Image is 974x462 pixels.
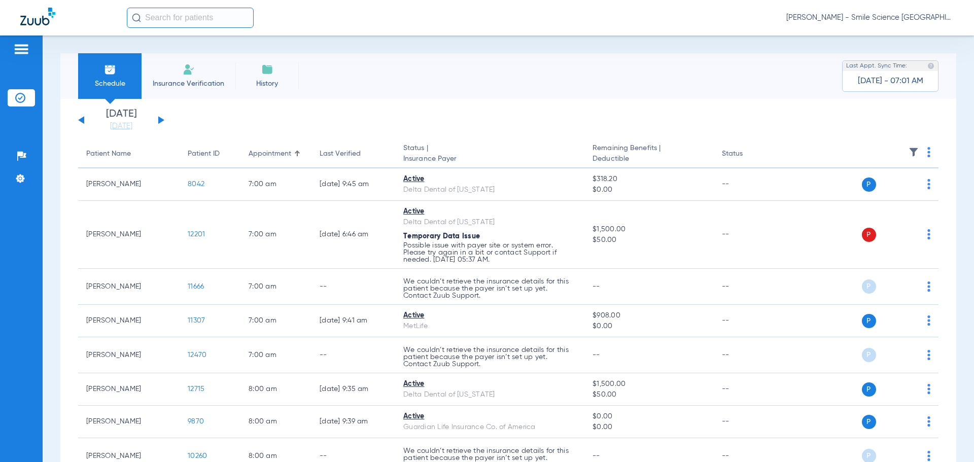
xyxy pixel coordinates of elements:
[593,310,705,321] span: $908.00
[714,406,782,438] td: --
[149,79,228,89] span: Insurance Verification
[188,149,232,159] div: Patient ID
[927,229,930,239] img: group-dot-blue.svg
[927,179,930,189] img: group-dot-blue.svg
[311,201,395,269] td: [DATE] 6:46 AM
[593,351,600,359] span: --
[909,147,919,157] img: filter.svg
[86,149,171,159] div: Patient Name
[240,168,311,201] td: 7:00 AM
[403,321,576,332] div: MetLife
[584,140,713,168] th: Remaining Benefits |
[78,337,180,373] td: [PERSON_NAME]
[86,79,134,89] span: Schedule
[243,79,291,89] span: History
[593,411,705,422] span: $0.00
[403,346,576,368] p: We couldn’t retrieve the insurance details for this patient because the payer isn’t set up yet. C...
[862,228,876,242] span: P
[403,206,576,217] div: Active
[403,174,576,185] div: Active
[927,62,934,69] img: last sync help info
[714,373,782,406] td: --
[127,8,254,28] input: Search for patients
[91,109,152,131] li: [DATE]
[78,305,180,337] td: [PERSON_NAME]
[846,61,907,71] span: Last Appt. Sync Time:
[188,231,205,238] span: 12201
[78,406,180,438] td: [PERSON_NAME]
[78,373,180,406] td: [PERSON_NAME]
[403,310,576,321] div: Active
[20,8,55,25] img: Zuub Logo
[714,269,782,305] td: --
[403,242,576,263] p: Possible issue with payer site or system error. Please try again in a bit or contact Support if n...
[311,406,395,438] td: [DATE] 9:39 AM
[403,389,576,400] div: Delta Dental of [US_STATE]
[403,278,576,299] p: We couldn’t retrieve the insurance details for this patient because the payer isn’t set up yet. C...
[593,185,705,195] span: $0.00
[240,373,311,406] td: 8:00 AM
[320,149,361,159] div: Last Verified
[403,233,480,240] span: Temporary Data Issue
[86,149,131,159] div: Patient Name
[927,147,930,157] img: group-dot-blue.svg
[240,406,311,438] td: 8:00 AM
[78,201,180,269] td: [PERSON_NAME]
[927,350,930,360] img: group-dot-blue.svg
[240,269,311,305] td: 7:00 AM
[593,422,705,433] span: $0.00
[188,385,204,393] span: 12715
[311,269,395,305] td: --
[593,389,705,400] span: $50.00
[403,422,576,433] div: Guardian Life Insurance Co. of America
[403,379,576,389] div: Active
[395,140,584,168] th: Status |
[927,281,930,292] img: group-dot-blue.svg
[240,201,311,269] td: 7:00 AM
[714,201,782,269] td: --
[104,63,116,76] img: Schedule
[311,168,395,201] td: [DATE] 9:45 AM
[188,418,204,425] span: 9870
[311,373,395,406] td: [DATE] 9:35 AM
[862,415,876,429] span: P
[927,384,930,394] img: group-dot-blue.svg
[927,315,930,326] img: group-dot-blue.svg
[862,279,876,294] span: P
[862,382,876,397] span: P
[188,317,205,324] span: 11307
[786,13,954,23] span: [PERSON_NAME] - Smile Science [GEOGRAPHIC_DATA]
[927,451,930,461] img: group-dot-blue.svg
[188,351,206,359] span: 12470
[862,177,876,192] span: P
[240,337,311,373] td: 7:00 AM
[927,416,930,427] img: group-dot-blue.svg
[593,224,705,235] span: $1,500.00
[593,283,600,290] span: --
[188,181,204,188] span: 8042
[403,154,576,164] span: Insurance Payer
[403,411,576,422] div: Active
[249,149,291,159] div: Appointment
[78,269,180,305] td: [PERSON_NAME]
[593,379,705,389] span: $1,500.00
[240,305,311,337] td: 7:00 AM
[78,168,180,201] td: [PERSON_NAME]
[714,305,782,337] td: --
[188,452,207,459] span: 10260
[593,235,705,245] span: $50.00
[593,154,705,164] span: Deductible
[714,337,782,373] td: --
[403,185,576,195] div: Delta Dental of [US_STATE]
[320,149,387,159] div: Last Verified
[188,283,204,290] span: 11666
[714,168,782,201] td: --
[593,452,600,459] span: --
[91,121,152,131] a: [DATE]
[858,76,923,86] span: [DATE] - 07:01 AM
[311,305,395,337] td: [DATE] 9:41 AM
[403,217,576,228] div: Delta Dental of [US_STATE]
[249,149,303,159] div: Appointment
[862,348,876,362] span: P
[261,63,273,76] img: History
